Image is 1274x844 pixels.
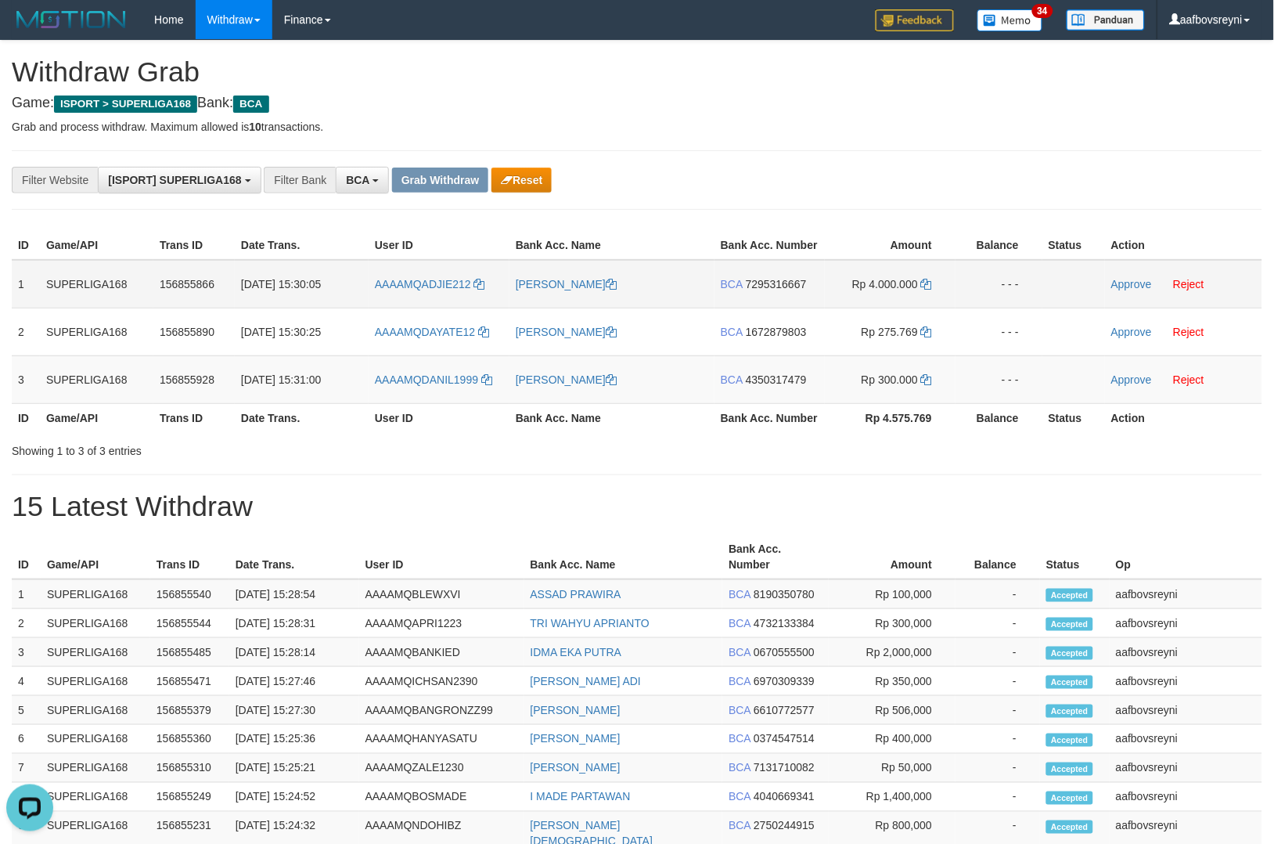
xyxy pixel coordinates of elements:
th: Status [1042,403,1105,432]
td: 3 [12,355,40,403]
span: Accepted [1046,792,1093,805]
a: [PERSON_NAME] ADI [531,675,642,687]
td: [DATE] 15:28:54 [229,579,359,609]
button: Open LiveChat chat widget [6,6,53,53]
td: 1 [12,579,41,609]
span: BCA [721,373,743,386]
td: 156855379 [150,696,229,725]
img: Feedback.jpg [876,9,954,31]
td: AAAAMQBANKIED [359,638,524,667]
td: 156855544 [150,609,229,638]
td: SUPERLIGA168 [41,638,150,667]
td: aafbovsreyni [1110,696,1262,725]
span: Accepted [1046,763,1093,776]
td: Rp 506,000 [829,696,955,725]
th: Balance [955,403,1042,432]
td: 156855540 [150,579,229,609]
button: BCA [336,167,389,193]
th: Action [1105,231,1262,260]
td: AAAAMQHANYASATU [359,725,524,754]
span: ISPORT > SUPERLIGA168 [54,96,197,113]
td: 2 [12,308,40,355]
td: [DATE] 15:27:30 [229,696,359,725]
th: Status [1040,535,1110,579]
th: Date Trans. [235,403,369,432]
span: BCA [729,617,750,629]
td: AAAAMQBANGRONZZ99 [359,696,524,725]
th: Status [1042,231,1105,260]
img: Button%20Memo.svg [977,9,1043,31]
span: BCA [729,675,750,687]
td: Rp 100,000 [829,579,955,609]
span: [DATE] 15:31:00 [241,373,321,386]
span: Copy 0374547514 to clipboard [754,733,815,745]
td: aafbovsreyni [1110,638,1262,667]
span: Copy 7295316667 to clipboard [746,278,807,290]
th: User ID [359,535,524,579]
td: - [955,754,1040,783]
th: Trans ID [153,231,235,260]
th: Action [1105,403,1262,432]
td: aafbovsreyni [1110,609,1262,638]
button: Grab Withdraw [392,168,488,193]
td: SUPERLIGA168 [40,308,153,355]
td: 4 [12,667,41,696]
th: User ID [369,231,509,260]
td: - [955,725,1040,754]
td: 156855310 [150,754,229,783]
span: Copy 8190350780 to clipboard [754,588,815,601]
img: panduan.png [1067,9,1145,31]
span: AAAAMQDAYATE12 [375,326,475,338]
span: Accepted [1046,734,1093,747]
a: [PERSON_NAME] [531,762,621,774]
td: 156855249 [150,783,229,812]
td: - - - [955,355,1042,403]
div: Showing 1 to 3 of 3 entries [12,437,519,459]
th: Bank Acc. Number [722,535,829,579]
td: AAAAMQAPRI1223 [359,609,524,638]
span: BCA [729,762,750,774]
th: Date Trans. [229,535,359,579]
th: ID [12,403,40,432]
td: [DATE] 15:28:14 [229,638,359,667]
th: ID [12,231,40,260]
span: Copy 2750244915 to clipboard [754,820,815,832]
th: Op [1110,535,1262,579]
th: Bank Acc. Name [509,231,714,260]
span: 156855890 [160,326,214,338]
td: - - - [955,260,1042,308]
span: Accepted [1046,676,1093,689]
span: Copy 0670555500 to clipboard [754,646,815,658]
a: AAAAMQDAYATE12 [375,326,489,338]
a: [PERSON_NAME] [531,704,621,716]
td: SUPERLIGA168 [40,260,153,308]
td: Rp 1,400,000 [829,783,955,812]
td: SUPERLIGA168 [41,696,150,725]
td: 3 [12,638,41,667]
span: BCA [729,820,750,832]
a: Approve [1111,326,1152,338]
td: Rp 50,000 [829,754,955,783]
span: BCA [729,588,750,601]
span: Accepted [1046,618,1093,631]
td: aafbovsreyni [1110,667,1262,696]
td: SUPERLIGA168 [41,725,150,754]
td: AAAAMQICHSAN2390 [359,667,524,696]
span: [ISPORT] SUPERLIGA168 [108,174,241,186]
a: [PERSON_NAME] [531,733,621,745]
span: BCA [233,96,268,113]
a: Reject [1173,373,1204,386]
span: BCA [346,174,369,186]
td: Rp 400,000 [829,725,955,754]
th: Date Trans. [235,231,369,260]
th: Bank Acc. Name [524,535,723,579]
span: Copy 7131710082 to clipboard [754,762,815,774]
th: Balance [955,535,1040,579]
a: AAAAMQDANIL1999 [375,373,492,386]
span: Rp 275.769 [862,326,918,338]
th: Bank Acc. Number [714,231,825,260]
th: Game/API [41,535,150,579]
td: Rp 300,000 [829,609,955,638]
th: Trans ID [153,403,235,432]
span: Accepted [1046,705,1093,718]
